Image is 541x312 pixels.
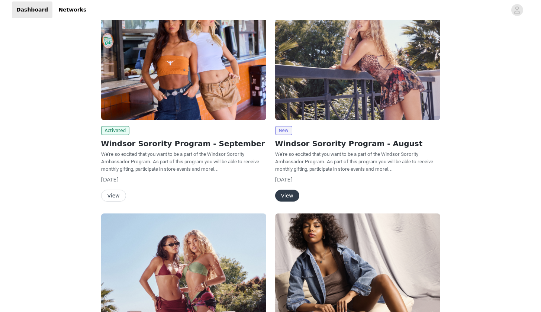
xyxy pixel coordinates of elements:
[275,151,433,172] span: We're so excited that you want to be a part of the Windsor Sorority Ambassador Program. As part o...
[101,190,126,202] button: View
[101,151,259,172] span: We're so excited that you want to be a part of the Windsor Sorority Ambassador Program. As part o...
[275,193,299,199] a: View
[275,126,292,135] span: New
[54,1,91,18] a: Networks
[275,138,440,149] h2: Windsor Sorority Program - August
[513,4,521,16] div: avatar
[101,177,119,183] span: [DATE]
[12,1,52,18] a: Dashboard
[101,193,126,199] a: View
[101,126,130,135] span: Activated
[101,138,266,149] h2: Windsor Sorority Program - September
[275,177,293,183] span: [DATE]
[275,190,299,202] button: View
